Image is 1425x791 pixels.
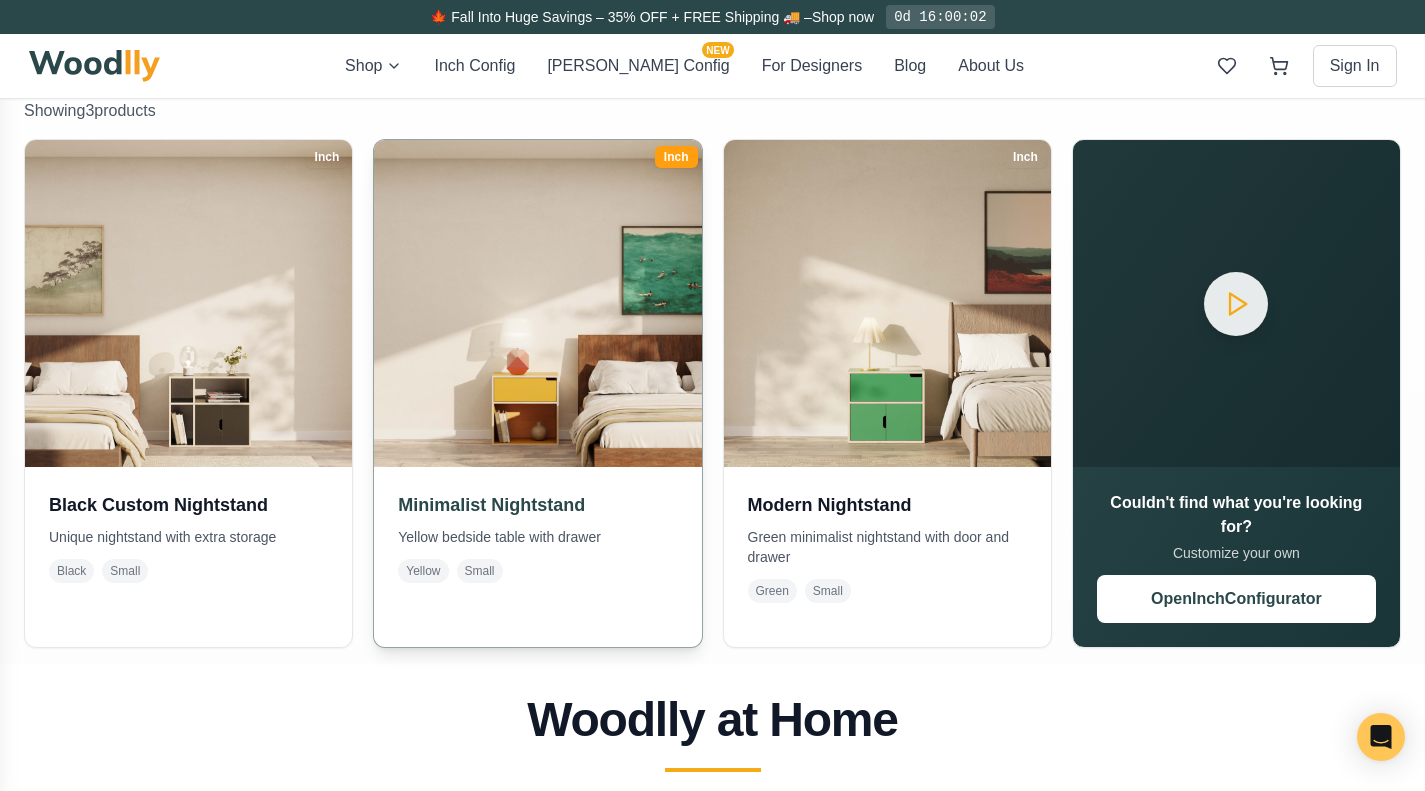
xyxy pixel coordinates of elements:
p: Green minimalist nightstand with door and drawer [748,527,1027,567]
button: Blog [894,54,926,78]
h3: Minimalist Nightstand [398,491,677,519]
a: Shop now [812,9,874,25]
span: Small [102,559,148,583]
div: Open Intercom Messenger [1357,713,1405,761]
h3: Black Custom Nightstand [49,491,328,519]
button: OpenInchConfigurator [1097,575,1376,623]
button: Shop [345,54,402,78]
h2: Woodlly at Home [37,696,1389,744]
p: Yellow bedside table with drawer [398,527,677,547]
p: Customize your own [1097,543,1376,563]
p: Unique nightstand with extra storage [49,527,328,547]
img: Minimalist Nightstand [366,132,710,476]
span: Yellow [398,559,448,583]
span: Small [457,559,503,583]
span: 🍁 Fall Into Huge Savings – 35% OFF + FREE Shipping 🚚 – [430,9,811,25]
p: Showing 3 product s [24,99,1401,123]
div: Inch [306,146,349,168]
span: Black [49,559,94,583]
h3: Modern Nightstand [748,491,1027,519]
span: Small [805,579,851,603]
button: About Us [958,54,1024,78]
button: Inch Config [434,54,515,78]
button: For Designers [762,54,862,78]
div: 0d 16:00:02 [886,5,994,29]
span: Green [748,579,797,603]
button: [PERSON_NAME] ConfigNEW [547,54,729,78]
img: Woodlly [29,50,161,82]
button: Sign In [1313,45,1397,87]
div: Inch [1004,146,1047,168]
h3: Couldn't find what you're looking for? [1097,491,1376,539]
img: Modern Nightstand [724,140,1051,467]
img: Black Custom Nightstand [25,140,352,467]
div: Inch [655,146,698,168]
span: NEW [702,42,733,58]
